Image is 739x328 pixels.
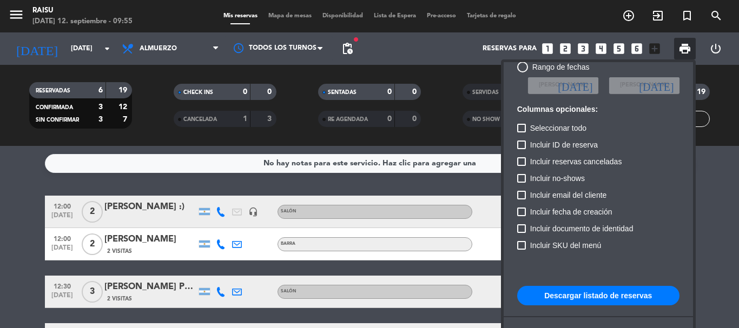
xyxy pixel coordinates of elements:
[639,80,674,91] i: [DATE]
[530,222,634,235] span: Incluir documento de identidad
[530,205,612,218] span: Incluir fecha de creación
[530,155,622,168] span: Incluir reservas canceladas
[530,122,586,135] span: Seleccionar todo
[530,172,585,185] span: Incluir no-shows
[530,189,607,202] span: Incluir email del cliente
[620,81,669,90] span: [PERSON_NAME]
[517,286,679,305] button: Descargar listado de reservas
[530,239,602,252] span: Incluir SKU del menú
[558,80,592,91] i: [DATE]
[539,81,588,90] span: [PERSON_NAME]
[517,105,679,114] h6: Columnas opcionales:
[530,138,598,151] span: Incluir ID de reserva
[678,42,691,55] span: print
[528,61,590,73] div: Rango de fechas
